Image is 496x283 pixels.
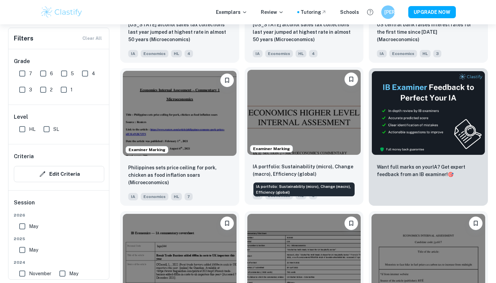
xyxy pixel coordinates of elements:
[14,152,34,161] h6: Criteria
[71,70,74,77] span: 5
[469,217,483,230] button: Bookmark
[420,50,431,57] span: HL
[377,21,480,43] p: US central bank raises interest rates for the first time since 2018 (Macroeconomics)
[253,21,356,43] p: Wisconsin alcohol sales tax collections last year jumped at highest rate in almost 50 years (Micr...
[408,6,456,18] button: UPGRADE NOW
[120,68,239,206] a: Examiner MarkingBookmarkPhilippines sets price ceiling for pork, chicken as food inflation soars ...
[216,8,247,16] p: Exemplars
[40,5,83,19] img: Clastify logo
[377,50,387,57] span: IA
[377,163,480,178] p: Want full marks on your IA ? Get expert feedback from an IB examiner!
[50,86,53,93] span: 2
[369,68,488,206] a: ThumbnailWant full marks on yourIA? Get expert feedback from an IB examiner!
[14,34,33,43] h6: Filters
[340,8,359,16] a: Schools
[253,182,355,196] div: IA portfolio: Sustainability (micro), Change (macro), Efficiency (global)
[14,166,104,182] button: Edit Criteria
[364,6,376,18] button: Help and Feedback
[384,8,392,16] h6: [PERSON_NAME]
[185,193,193,200] span: 7
[14,113,104,121] h6: Level
[141,193,168,200] span: Economics
[141,50,168,57] span: Economics
[14,57,104,65] h6: Grade
[220,217,234,230] button: Bookmark
[345,73,358,86] button: Bookmark
[14,212,104,218] span: 2026
[14,236,104,242] span: 2025
[389,50,417,57] span: Economics
[14,199,104,212] h6: Session
[29,125,35,133] span: HL
[123,71,237,156] img: Economics IA example thumbnail: Philippines sets price ceiling for pork,
[309,50,318,57] span: 4
[261,8,284,16] p: Review
[92,70,95,77] span: 4
[69,270,78,277] span: May
[247,70,361,155] img: Economics IA example thumbnail: IA portfolio: Sustainability (micro), Ch
[171,193,182,200] span: HL
[50,70,53,77] span: 6
[53,125,59,133] span: SL
[381,5,395,19] button: [PERSON_NAME]
[220,74,234,87] button: Bookmark
[71,86,73,93] span: 1
[245,68,364,206] a: Examiner MarkingBookmarkIA portfolio: Sustainability (micro), Change (macro), Efficiency (global)...
[29,223,38,230] span: May
[253,163,356,178] p: IA portfolio: Sustainability (micro), Change (macro), Efficiency (global)
[128,50,138,57] span: IA
[14,259,104,265] span: 2024
[345,217,358,230] button: Bookmark
[250,146,293,152] span: Examiner Marking
[29,246,38,254] span: May
[301,8,327,16] a: Tutoring
[128,193,138,200] span: IA
[448,172,453,177] span: 🎯
[171,50,182,57] span: HL
[126,147,168,153] span: Examiner Marking
[371,71,485,155] img: Thumbnail
[265,50,293,57] span: Economics
[128,21,231,43] p: Wisconsin alcohol sales tax collections last year jumped at highest rate in almost 50 years (Micr...
[185,50,193,57] span: 4
[29,270,51,277] span: November
[128,164,231,186] p: Philippines sets price ceiling for pork, chicken as food inflation soars (Microeconomics)
[296,50,306,57] span: HL
[29,70,32,77] span: 7
[433,50,441,57] span: 3
[29,86,32,93] span: 3
[253,50,263,57] span: IA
